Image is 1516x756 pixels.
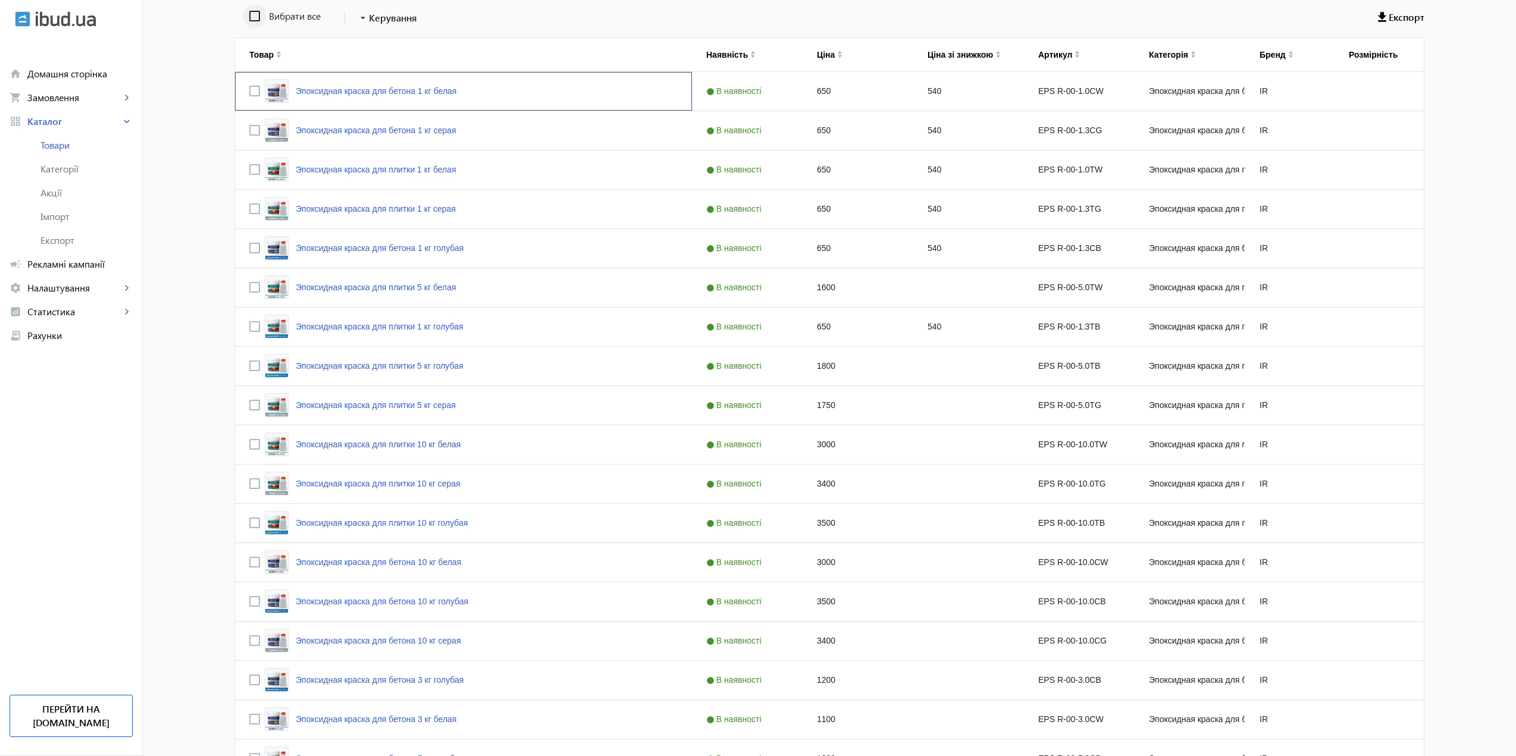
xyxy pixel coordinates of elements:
[706,283,765,292] span: В наявності
[1245,111,1335,150] div: IR
[1135,661,1245,699] div: Эпоксидная краска для бетона
[1024,150,1135,189] div: EPS R-00-1.0TW
[235,504,1424,543] div: Press SPACE to select this row.
[40,211,133,222] span: Імпорт
[235,386,1424,425] div: Press SPACE to select this row.
[1024,582,1135,621] div: EPS R-00-10.0СB
[1135,308,1245,346] div: Эпоксидная краска для плитки
[1075,55,1080,58] img: arrow-down.svg
[276,51,281,54] img: arrow-up.svg
[1135,465,1245,503] div: Эпоксидная краска для плитки
[296,165,456,174] a: Эпоксидная краска для плитки 1 кг белая
[276,55,281,58] img: arrow-down.svg
[10,282,21,294] mat-icon: settings
[10,330,21,341] mat-icon: receipt_long
[296,440,461,449] a: Эпоксидная краска для плитки 10 кг белая
[913,72,1024,111] div: 540
[1135,582,1245,621] div: Эпоксидная краска для бетона
[1024,268,1135,307] div: EPS R-00-5.0TW
[706,400,765,410] span: В наявності
[1075,51,1080,54] img: arrow-up.svg
[357,12,369,24] mat-icon: arrow_drop_down
[1024,700,1135,739] div: EPS R-00-3.0СW
[803,622,913,660] div: 3400
[706,440,765,449] span: В наявності
[40,139,133,151] span: Товари
[1245,622,1335,660] div: IR
[706,361,765,371] span: В наявності
[1135,268,1245,307] div: Эпоксидная краска для плитки
[1288,55,1293,58] img: arrow-down.svg
[10,92,21,103] mat-icon: shopping_cart
[706,479,765,488] span: В наявності
[1349,50,1398,59] div: Розмірність
[1038,50,1072,59] div: Артикул
[40,187,133,199] span: Акції
[121,92,133,103] mat-icon: keyboard_arrow_right
[913,190,1024,228] div: 540
[296,557,461,567] a: Эпоксидная краска для бетона 10 кг белая
[803,190,913,228] div: 650
[706,50,748,59] div: Наявність
[1149,50,1188,59] div: Категорія
[1245,150,1335,189] div: IR
[750,55,756,58] img: arrow-down.svg
[1135,72,1245,111] div: Эпоксидная краска для бетона
[1024,229,1135,268] div: EPS R-00-1.3СB
[913,229,1024,268] div: 540
[706,636,765,645] span: В наявності
[1024,72,1135,111] div: EPS R-00-1.0СW
[803,229,913,268] div: 650
[235,465,1424,504] div: Press SPACE to select this row.
[296,714,456,724] a: Эпоксидная краска для бетона 3 кг белая
[1245,308,1335,346] div: IR
[27,115,121,127] span: Каталог
[296,597,468,606] a: Эпоксидная краска для бетона 10 кг голубая
[1024,386,1135,425] div: EPS R-00-5.0TG
[817,50,835,59] div: Ціна
[803,543,913,582] div: 3000
[121,306,133,318] mat-icon: keyboard_arrow_right
[296,675,463,685] a: Эпоксидная краска для бетона 3 кг голубая
[1135,425,1245,464] div: Эпоксидная краска для плитки
[1389,11,1424,24] span: Експорт
[1135,347,1245,385] div: Эпоксидная краска для плитки
[1191,55,1196,58] img: arrow-down.svg
[249,50,274,59] div: Товар
[706,714,765,724] span: В наявності
[296,479,461,488] a: Эпоксидная краска для плитки 10 кг серая
[1135,700,1245,739] div: Эпоксидная краска для бетона
[803,111,913,150] div: 650
[1135,622,1245,660] div: Эпоксидная краска для бетона
[1024,190,1135,228] div: EPS R-00-1.3TG
[296,243,463,253] a: Эпоксидная краска для бетона 1 кг голубая
[27,306,121,318] span: Статистика
[296,86,456,96] a: Эпоксидная краска для бетона 1 кг белая
[1135,190,1245,228] div: Эпоксидная краска для плитки
[995,55,1001,58] img: arrow-down.svg
[803,661,913,699] div: 1200
[913,111,1024,150] div: 540
[706,86,765,96] span: В наявності
[913,150,1024,189] div: 540
[235,111,1424,150] div: Press SPACE to select this row.
[235,582,1424,622] div: Press SPACE to select this row.
[1135,504,1245,542] div: Эпоксидная краска для плитки
[10,695,133,737] a: Перейти на [DOMAIN_NAME]
[803,386,913,425] div: 1750
[235,308,1424,347] div: Press SPACE to select this row.
[1024,543,1135,582] div: EPS R-00-10.0СW
[706,675,765,685] span: В наявності
[1024,308,1135,346] div: EPS R-00-1.3TB
[235,622,1424,661] div: Press SPACE to select this row.
[706,557,765,567] span: В наявності
[913,308,1024,346] div: 540
[296,322,463,331] a: Эпоксидная краска для плитки 1 кг голубая
[235,700,1424,739] div: Press SPACE to select this row.
[235,543,1424,582] div: Press SPACE to select this row.
[837,51,842,54] img: arrow-up.svg
[706,243,765,253] span: В наявності
[1245,504,1335,542] div: IR
[27,330,133,341] span: Рахунки
[296,361,463,371] a: Эпоксидная краска для плитки 5 кг голубая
